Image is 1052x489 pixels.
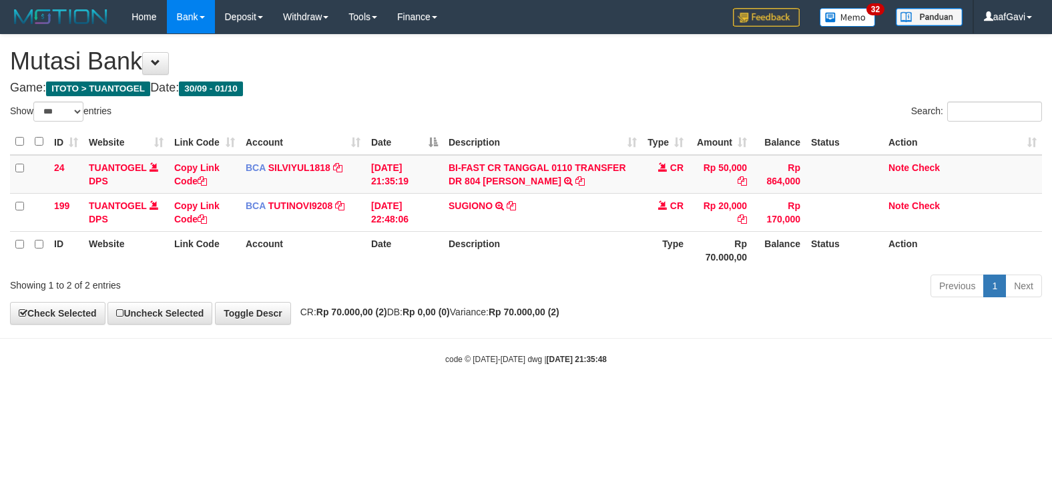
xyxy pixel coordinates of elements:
th: Date: activate to sort column descending [366,129,443,155]
a: Copy TUTINOVI9208 to clipboard [335,200,344,211]
img: Button%20Memo.svg [820,8,876,27]
span: 199 [54,200,69,211]
strong: Rp 70.000,00 (2) [316,307,387,317]
a: Check [912,162,940,173]
div: Showing 1 to 2 of 2 entries [10,273,429,292]
span: 30/09 - 01/10 [179,81,243,96]
span: BCA [246,200,266,211]
a: Previous [931,275,984,297]
img: MOTION_logo.png [10,7,111,27]
td: DPS [83,193,169,231]
small: code © [DATE]-[DATE] dwg | [445,355,607,364]
label: Search: [911,102,1042,122]
th: Status [806,129,883,155]
a: Copy Link Code [174,200,220,224]
label: Show entries [10,102,111,122]
td: [DATE] 22:48:06 [366,193,443,231]
th: Account [240,231,366,269]
a: Note [888,200,909,211]
th: Date [366,231,443,269]
a: Next [1005,275,1042,297]
th: Balance [752,129,806,155]
span: ITOTO > TUANTOGEL [46,81,150,96]
th: Website [83,231,169,269]
th: Action: activate to sort column ascending [883,129,1042,155]
span: BCA [246,162,266,173]
a: TUTINOVI9208 [268,200,332,211]
span: CR [670,200,684,211]
th: Link Code [169,231,240,269]
th: Amount: activate to sort column ascending [689,129,752,155]
strong: [DATE] 21:35:48 [547,355,607,364]
span: CR: DB: Variance: [294,307,559,317]
input: Search: [947,102,1042,122]
th: Link Code: activate to sort column ascending [169,129,240,155]
a: Copy Rp 20,000 to clipboard [738,214,747,224]
th: Description [443,231,642,269]
td: Rp 20,000 [689,193,752,231]
td: DPS [83,155,169,194]
th: Status [806,231,883,269]
th: Type: activate to sort column ascending [642,129,689,155]
a: Note [888,162,909,173]
a: Copy BI-FAST CR TANGGAL 0110 TRANSFER DR 804 DEDY SUTENDI to clipboard [575,176,585,186]
a: Check Selected [10,302,105,325]
a: SUGIONO [449,200,493,211]
span: 32 [866,3,884,15]
a: Copy SUGIONO to clipboard [507,200,516,211]
th: Action [883,231,1042,269]
th: Rp 70.000,00 [689,231,752,269]
a: TUANTOGEL [89,200,147,211]
a: Toggle Descr [215,302,291,325]
th: ID [49,231,83,269]
a: Copy Rp 50,000 to clipboard [738,176,747,186]
th: Website: activate to sort column ascending [83,129,169,155]
th: ID: activate to sort column ascending [49,129,83,155]
td: Rp 170,000 [752,193,806,231]
h1: Mutasi Bank [10,48,1042,75]
a: Copy Link Code [174,162,220,186]
h4: Game: Date: [10,81,1042,95]
span: CR [670,162,684,173]
th: Account: activate to sort column ascending [240,129,366,155]
th: Type [642,231,689,269]
strong: Rp 70.000,00 (2) [489,307,559,317]
span: 24 [54,162,65,173]
th: Balance [752,231,806,269]
a: Copy SILVIYUL1818 to clipboard [333,162,342,173]
a: TUANTOGEL [89,162,147,173]
img: Feedback.jpg [733,8,800,27]
th: Description: activate to sort column ascending [443,129,642,155]
a: 1 [983,275,1006,297]
a: SILVIYUL1818 [268,162,330,173]
td: Rp 50,000 [689,155,752,194]
a: Check [912,200,940,211]
strong: Rp 0,00 (0) [403,307,450,317]
a: BI-FAST CR TANGGAL 0110 TRANSFER DR 804 [PERSON_NAME] [449,162,626,186]
img: panduan.png [896,8,963,26]
td: [DATE] 21:35:19 [366,155,443,194]
td: Rp 864,000 [752,155,806,194]
a: Uncheck Selected [107,302,212,325]
select: Showentries [33,102,83,122]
